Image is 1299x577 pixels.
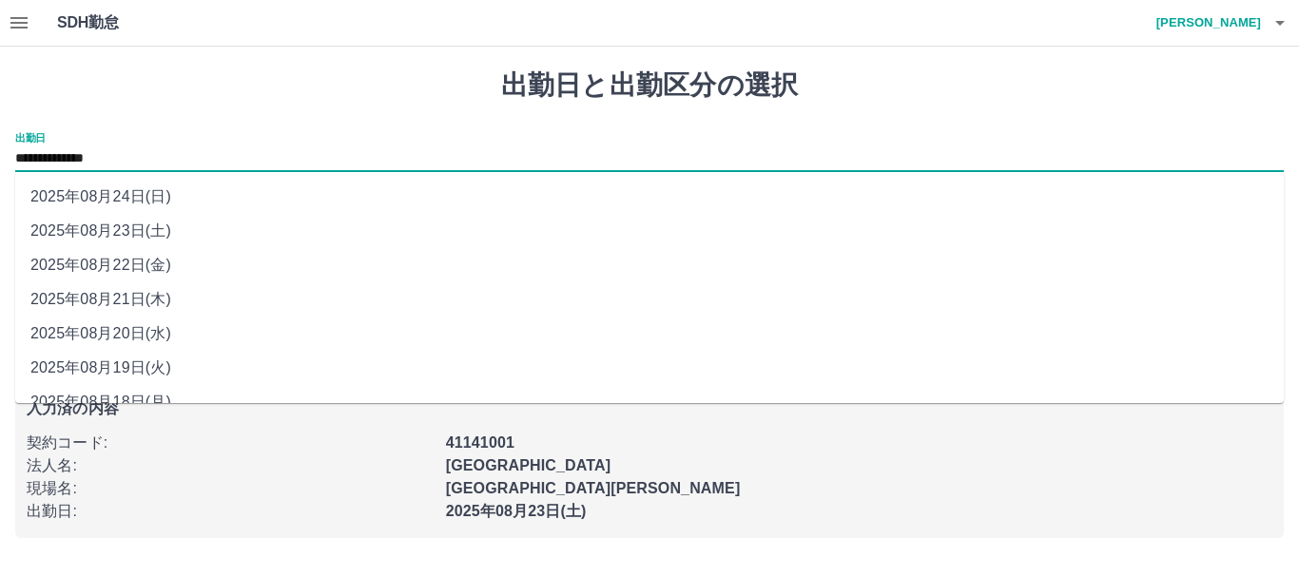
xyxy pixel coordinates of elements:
[446,457,611,473] b: [GEOGRAPHIC_DATA]
[15,351,1284,385] li: 2025年08月19日(火)
[446,503,587,519] b: 2025年08月23日(土)
[15,69,1284,102] h1: 出勤日と出勤区分の選択
[15,385,1284,419] li: 2025年08月18日(月)
[27,477,435,500] p: 現場名 :
[15,282,1284,317] li: 2025年08月21日(木)
[446,480,741,496] b: [GEOGRAPHIC_DATA][PERSON_NAME]
[15,130,46,144] label: 出勤日
[27,454,435,477] p: 法人名 :
[15,180,1284,214] li: 2025年08月24日(日)
[15,214,1284,248] li: 2025年08月23日(土)
[27,401,1272,416] p: 入力済の内容
[15,248,1284,282] li: 2025年08月22日(金)
[27,432,435,454] p: 契約コード :
[446,434,514,451] b: 41141001
[27,500,435,523] p: 出勤日 :
[15,317,1284,351] li: 2025年08月20日(水)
